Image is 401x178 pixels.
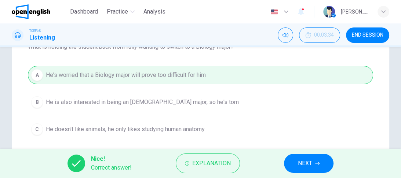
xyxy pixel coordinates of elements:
span: TOEFL® [29,28,41,33]
span: END SESSION [352,32,383,38]
h1: Listening [29,33,55,42]
span: Dashboard [70,7,98,16]
div: Hide [299,27,340,43]
span: Explanation [192,158,231,168]
img: Profile picture [323,6,335,18]
span: Nice! [91,155,132,163]
img: en [270,9,279,15]
span: Analysis [143,7,165,16]
div: [PERSON_NAME] [341,7,369,16]
button: Explanation [176,153,240,173]
span: 00:03:34 [314,32,334,38]
a: OpenEnglish logo [12,4,67,19]
span: Correct answer! [91,163,132,172]
button: Dashboard [67,5,101,18]
span: What is holding the student back from fully wanting to switch to a Biology major? [28,42,373,51]
button: END SESSION [346,27,389,43]
button: Practice [104,5,138,18]
span: NEXT [298,158,312,168]
button: NEXT [284,154,333,173]
img: OpenEnglish logo [12,4,50,19]
button: Analysis [141,5,168,18]
span: Practice [107,7,128,16]
div: Mute [278,27,293,43]
button: 00:03:34 [299,27,340,43]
